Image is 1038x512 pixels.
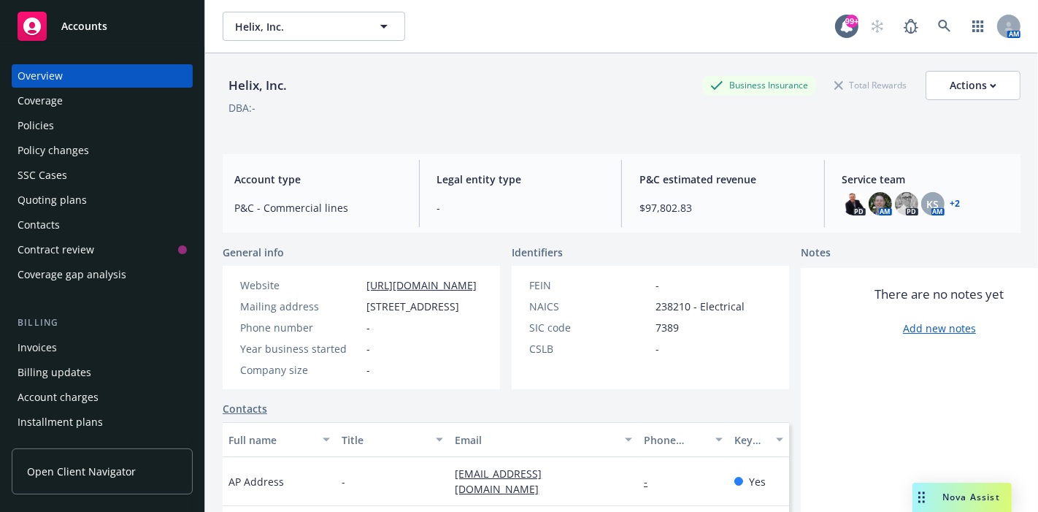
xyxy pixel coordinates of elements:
img: photo [895,192,918,215]
div: Key contact [734,432,767,448]
span: - [366,362,370,378]
div: Contacts [18,213,60,237]
a: Report a Bug [896,12,926,41]
span: [STREET_ADDRESS] [366,299,459,314]
span: P&C - Commercial lines [234,200,401,215]
a: Billing updates [12,361,193,384]
div: SIC code [529,320,650,335]
div: Coverage gap analysis [18,263,126,286]
a: Policy changes [12,139,193,162]
button: Title [336,422,449,457]
div: Account charges [18,386,99,409]
div: Phone number [240,320,361,335]
a: Contacts [223,401,267,416]
div: Policies [18,114,54,137]
span: Accounts [61,20,107,32]
div: Mailing address [240,299,361,314]
div: Quoting plans [18,188,87,212]
a: Add new notes [903,321,976,336]
span: - [437,200,604,215]
a: Quoting plans [12,188,193,212]
a: - [644,475,659,489]
span: Identifiers [512,245,563,260]
div: Coverage [18,89,63,112]
a: Start snowing [863,12,892,41]
div: Contract review [18,238,94,261]
div: Company size [240,362,361,378]
div: Installment plans [18,410,103,434]
div: Email [455,432,616,448]
div: Phone number [644,432,707,448]
a: SSC Cases [12,164,193,187]
a: Search [930,12,959,41]
img: photo [842,192,866,215]
a: Coverage gap analysis [12,263,193,286]
a: Switch app [964,12,993,41]
div: Policy changes [18,139,89,162]
button: Email [449,422,638,457]
a: Overview [12,64,193,88]
img: photo [869,192,892,215]
div: DBA: - [228,100,255,115]
a: Coverage [12,89,193,112]
span: - [342,474,345,489]
a: Contract review [12,238,193,261]
span: KS [926,196,939,212]
button: Helix, Inc. [223,12,405,41]
div: Year business started [240,341,361,356]
span: $97,802.83 [639,200,807,215]
div: Billing [12,316,193,330]
span: 238210 - Electrical [656,299,745,314]
div: CSLB [529,341,650,356]
span: Open Client Navigator [27,464,136,479]
a: [URL][DOMAIN_NAME] [366,278,477,292]
button: Phone number [638,422,728,457]
div: Total Rewards [827,76,914,94]
span: Notes [801,245,831,262]
span: Account type [234,172,401,187]
span: There are no notes yet [875,286,1004,303]
div: Invoices [18,336,57,359]
span: Nova Assist [942,491,1000,503]
div: 99+ [845,15,858,28]
div: NAICS [529,299,650,314]
div: Overview [18,64,63,88]
span: Yes [749,474,766,489]
span: - [366,320,370,335]
a: +2 [950,199,961,208]
div: FEIN [529,278,650,293]
button: Key contact [728,422,789,457]
a: Invoices [12,336,193,359]
div: Business Insurance [703,76,815,94]
a: Contacts [12,213,193,237]
span: AP Address [228,474,284,489]
button: Nova Assist [912,483,1012,512]
span: 7389 [656,320,679,335]
div: Helix, Inc. [223,76,293,95]
div: Title [342,432,427,448]
a: Installment plans [12,410,193,434]
div: Actions [950,72,996,99]
span: - [656,278,659,293]
div: Website [240,278,361,293]
span: Service team [842,172,1010,187]
div: Full name [228,432,314,448]
span: Helix, Inc. [235,19,361,34]
span: - [656,341,659,356]
span: - [366,341,370,356]
a: Accounts [12,6,193,47]
span: Legal entity type [437,172,604,187]
div: SSC Cases [18,164,67,187]
button: Full name [223,422,336,457]
div: Drag to move [912,483,931,512]
a: [EMAIL_ADDRESS][DOMAIN_NAME] [455,467,550,496]
a: Account charges [12,386,193,409]
span: P&C estimated revenue [639,172,807,187]
span: General info [223,245,284,260]
a: Policies [12,114,193,137]
div: Billing updates [18,361,91,384]
button: Actions [926,71,1020,100]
